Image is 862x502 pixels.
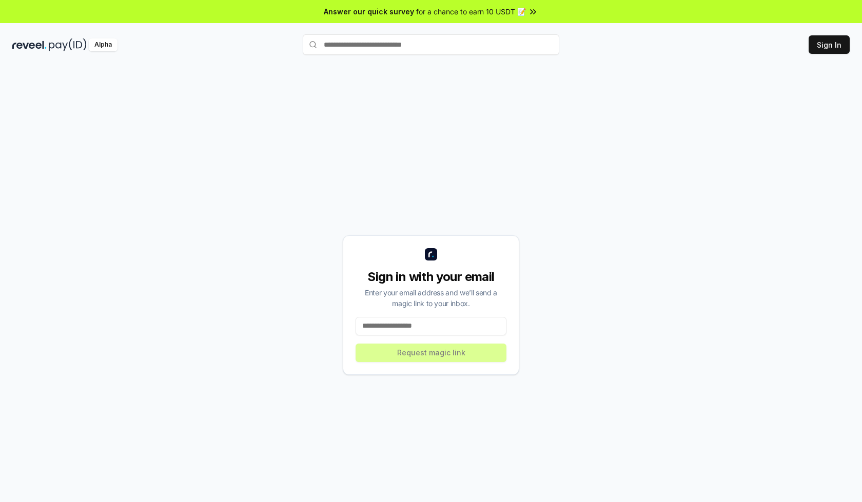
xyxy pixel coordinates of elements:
[12,38,47,51] img: reveel_dark
[324,6,414,17] span: Answer our quick survey
[356,287,506,309] div: Enter your email address and we’ll send a magic link to your inbox.
[809,35,850,54] button: Sign In
[425,248,437,260] img: logo_small
[356,269,506,285] div: Sign in with your email
[416,6,526,17] span: for a chance to earn 10 USDT 📝
[89,38,117,51] div: Alpha
[49,38,87,51] img: pay_id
